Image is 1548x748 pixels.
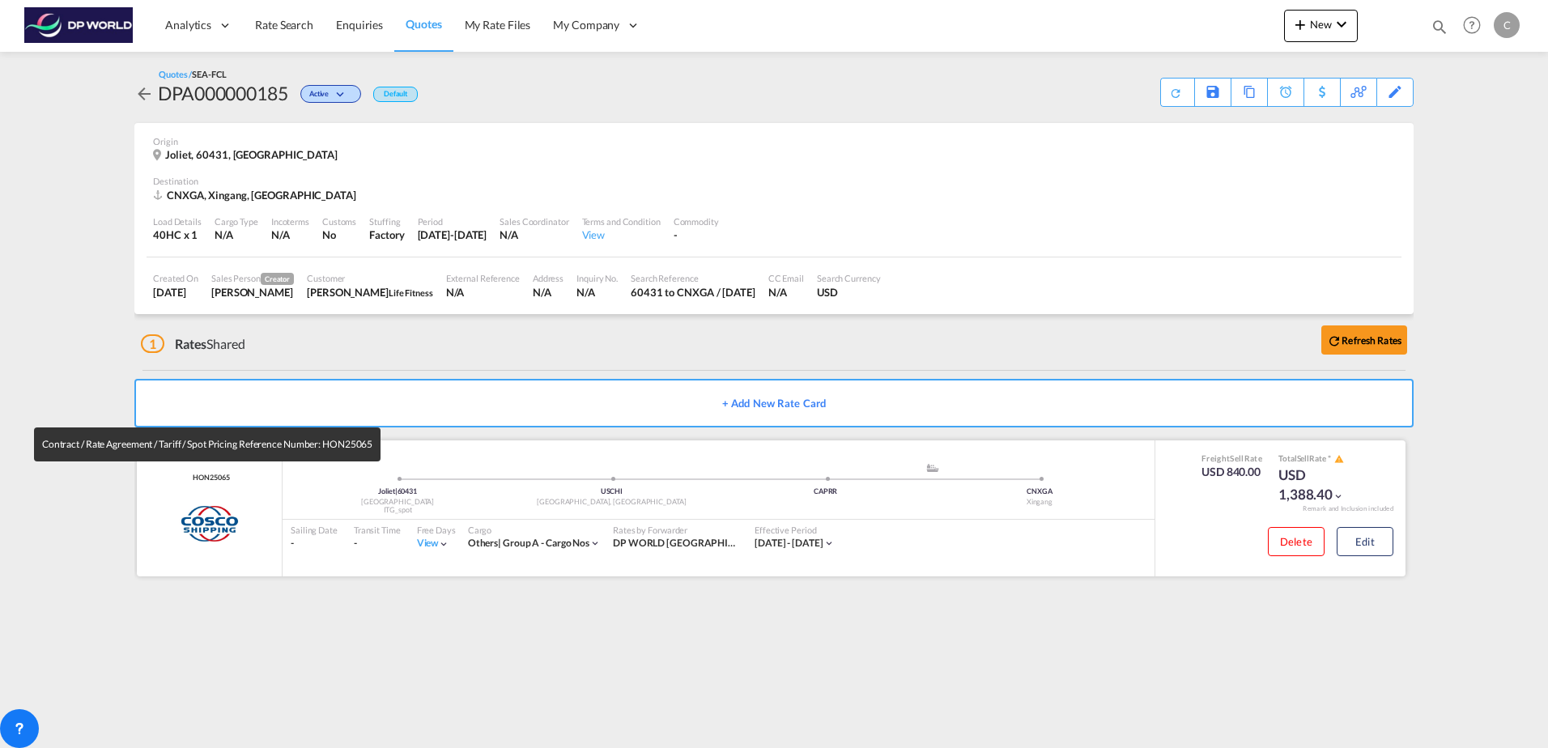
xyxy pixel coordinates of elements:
button: + Add New Rate Card [134,379,1414,427]
div: Viewicon-chevron-down [417,537,450,550]
span: DP WORLD [GEOGRAPHIC_DATA] [613,537,767,549]
span: Quotes [406,17,441,31]
div: USD [817,285,881,300]
div: USCHI [504,487,718,497]
md-icon: icon-alert [1334,454,1344,464]
div: Remark and Inclusion included [1291,504,1406,513]
img: COSCO [179,504,239,544]
span: Sell [1297,453,1310,463]
div: USD 840.00 [1201,464,1262,480]
div: Incoterms [271,215,309,227]
div: CNXGA [933,487,1146,497]
span: Creator [261,273,294,285]
div: Contract / Rate Agreement / Tariff / Spot Pricing Reference Number: HON25065 [189,473,229,483]
div: Period [418,215,487,227]
md-icon: icon-chevron-down [1332,15,1351,34]
div: - [354,537,401,550]
span: Analytics [165,17,211,33]
span: SEA-FCL [192,69,226,79]
md-icon: icon-chevron-down [333,91,352,100]
div: Save As Template [1195,79,1231,106]
div: Created On [153,272,198,284]
div: Cargo Type [215,215,258,227]
div: C [1494,12,1520,38]
button: Edit [1337,527,1393,556]
div: Inquiry No. [576,272,618,284]
button: Delete [1268,527,1325,556]
md-icon: icon-refresh [1327,334,1342,348]
div: Shared [141,335,245,353]
div: 20 Aug 2025 [153,285,198,300]
div: - [291,537,338,550]
div: DP WORLD USA [613,537,738,550]
div: Sailing Date [291,524,338,536]
span: | [395,487,398,495]
div: Customs [322,215,356,227]
div: View [582,227,661,242]
div: DPA000000185 [158,80,288,106]
div: N/A [271,227,290,242]
div: [GEOGRAPHIC_DATA] [291,497,504,508]
button: icon-plus 400-fgNewicon-chevron-down [1284,10,1358,42]
div: N/A [768,285,804,300]
span: My Company [553,17,619,33]
div: Default [373,87,418,102]
div: Change Status Here [288,80,365,106]
b: Refresh Rates [1342,334,1401,346]
md-icon: icon-refresh [1169,86,1183,100]
div: N/A [215,227,258,242]
div: Joliet, 60431, United States [153,147,342,163]
span: Sell [1230,453,1244,463]
md-icon: icon-magnify [1431,18,1448,36]
div: No [322,227,356,242]
span: Others [468,537,503,549]
div: CAPRR [719,487,933,497]
div: Freight Rate [1201,453,1262,464]
div: icon-arrow-left [134,80,158,106]
md-icon: assets/icons/custom/ship-fill.svg [923,464,942,472]
div: CNXGA, Xingang, Asia Pacific [153,188,360,202]
md-icon: icon-chevron-down [823,538,835,549]
div: ITG_spot [291,505,504,516]
div: Effective Period [755,524,835,536]
md-icon: icon-arrow-left [134,84,154,104]
div: 60431 to CNXGA / 19 Sep 2025 [631,285,755,300]
span: New [1291,18,1351,31]
div: Change Status Here [300,85,361,103]
span: [DATE] - [DATE] [755,537,823,549]
div: 07 Aug 2025 - 30 Sep 2025 [755,537,823,550]
div: Terms and Condition [582,215,661,227]
div: Courtney Hebert [211,285,294,300]
div: Free Days [417,524,456,536]
div: Quote PDF is not available at this time [1169,79,1186,100]
button: icon-refreshRefresh Rates [1321,325,1407,355]
span: Joliet, 60431, [GEOGRAPHIC_DATA] [165,148,338,161]
span: 1 [141,334,164,353]
div: 30 Sep 2025 [418,227,487,242]
span: 60431 [398,487,418,495]
div: Factory Stuffing [369,227,404,242]
div: icon-magnify [1431,18,1448,42]
span: Rate Search [255,18,313,32]
span: Joliet [378,487,397,495]
div: N/A [576,285,618,300]
md-icon: icon-chevron-down [589,538,601,549]
div: Quotes /SEA-FCL [159,68,227,80]
div: USD 1,388.40 [1278,465,1359,504]
md-icon: icon-plus 400-fg [1291,15,1310,34]
div: Sales Person [211,272,294,285]
span: Rates [175,336,207,351]
div: Transit Time [354,524,401,536]
div: Total Rate [1278,453,1359,465]
span: Subject to Remarks [1326,453,1333,463]
div: Origin [153,135,1395,147]
div: group a - cargo nos [468,537,589,550]
md-icon: icon-chevron-down [1333,491,1344,502]
span: Active [309,89,333,104]
div: 40HC x 1 [153,227,202,242]
button: icon-alert [1333,453,1344,465]
div: Search Currency [817,272,881,284]
div: N/A [500,227,568,242]
div: N/A [533,285,563,300]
